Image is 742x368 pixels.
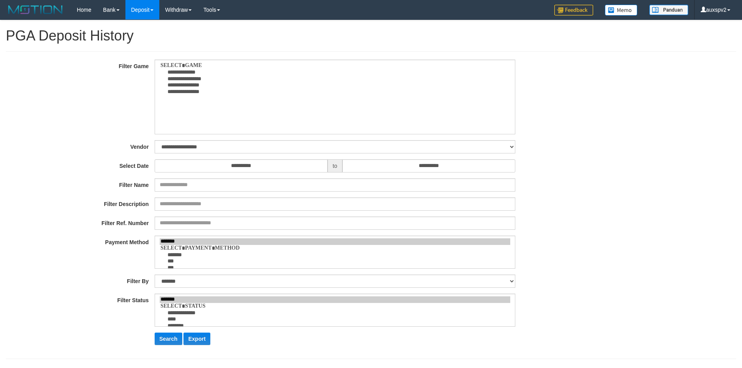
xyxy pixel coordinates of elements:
[328,159,342,173] span: to
[6,28,736,44] h1: PGA Deposit History
[155,333,182,345] button: Search
[554,5,593,16] img: Feedback.jpg
[649,5,688,15] img: panduan.png
[6,4,65,16] img: MOTION_logo.png
[183,333,210,345] button: Export
[605,5,638,16] img: Button%20Memo.svg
